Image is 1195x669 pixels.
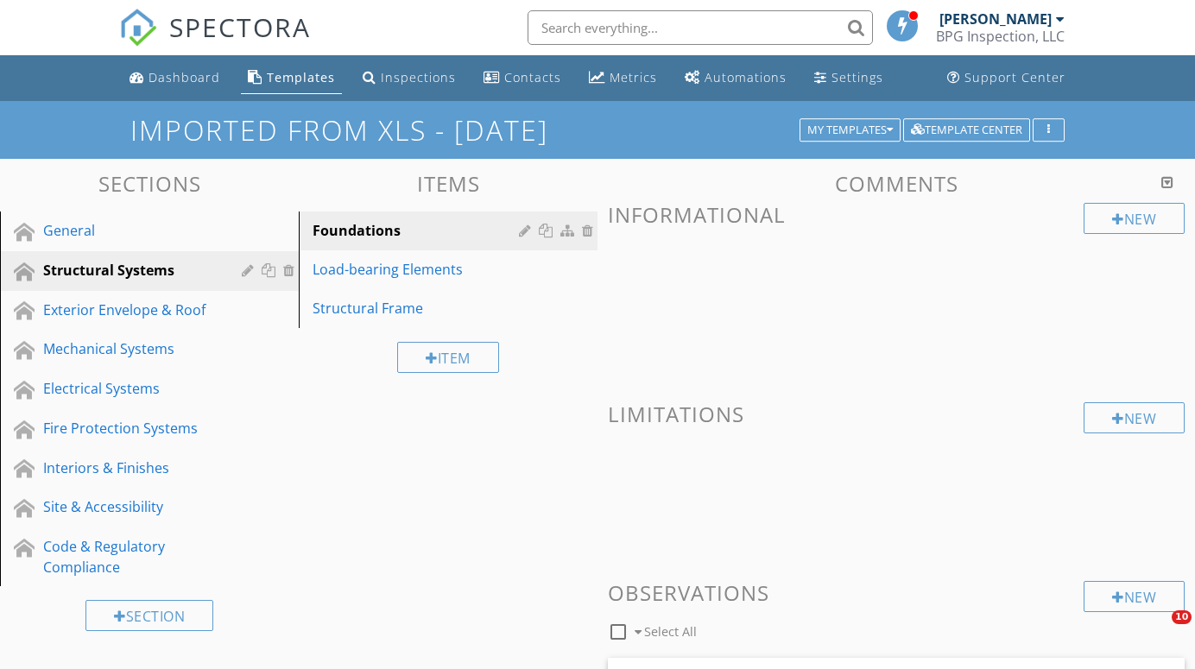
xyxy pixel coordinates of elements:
[528,10,873,45] input: Search everything...
[831,69,883,85] div: Settings
[43,260,217,281] div: Structural Systems
[43,300,217,320] div: Exterior Envelope & Roof
[43,536,217,577] div: Code & Regulatory Compliance
[903,118,1030,142] button: Template Center
[608,203,1185,226] h3: Informational
[807,124,893,136] div: My Templates
[130,115,1065,145] h1: Imported from XLS - [DATE]
[397,342,499,373] div: Item
[169,9,311,45] span: SPECTORA
[608,172,1185,195] h3: Comments
[800,118,901,142] button: My Templates
[241,62,342,94] a: Templates
[43,220,217,241] div: General
[477,62,568,94] a: Contacts
[313,220,524,241] div: Foundations
[381,69,456,85] div: Inspections
[582,62,664,94] a: Metrics
[85,600,213,631] div: Section
[43,338,217,359] div: Mechanical Systems
[608,581,1185,604] h3: Observations
[705,69,787,85] div: Automations
[119,9,157,47] img: The Best Home Inspection Software - Spectora
[678,62,794,94] a: Automations (Basic)
[608,402,1185,426] h3: Limitations
[911,124,1022,136] div: Template Center
[939,10,1052,28] div: [PERSON_NAME]
[313,259,524,280] div: Load-bearing Elements
[43,458,217,478] div: Interiors & Finishes
[149,69,220,85] div: Dashboard
[1084,581,1185,612] div: New
[299,172,597,195] h3: Items
[123,62,227,94] a: Dashboard
[610,69,657,85] div: Metrics
[504,69,561,85] div: Contacts
[43,418,217,439] div: Fire Protection Systems
[1136,610,1178,652] iframe: Intercom live chat
[119,23,311,60] a: SPECTORA
[807,62,890,94] a: Settings
[43,378,217,399] div: Electrical Systems
[964,69,1065,85] div: Support Center
[267,69,335,85] div: Templates
[1084,402,1185,433] div: New
[313,298,524,319] div: Structural Frame
[940,62,1072,94] a: Support Center
[43,496,217,517] div: Site & Accessibility
[936,28,1065,45] div: BPG Inspection, LLC
[903,121,1030,136] a: Template Center
[1172,610,1192,624] span: 10
[356,62,463,94] a: Inspections
[1084,203,1185,234] div: New
[644,623,697,640] span: Select All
